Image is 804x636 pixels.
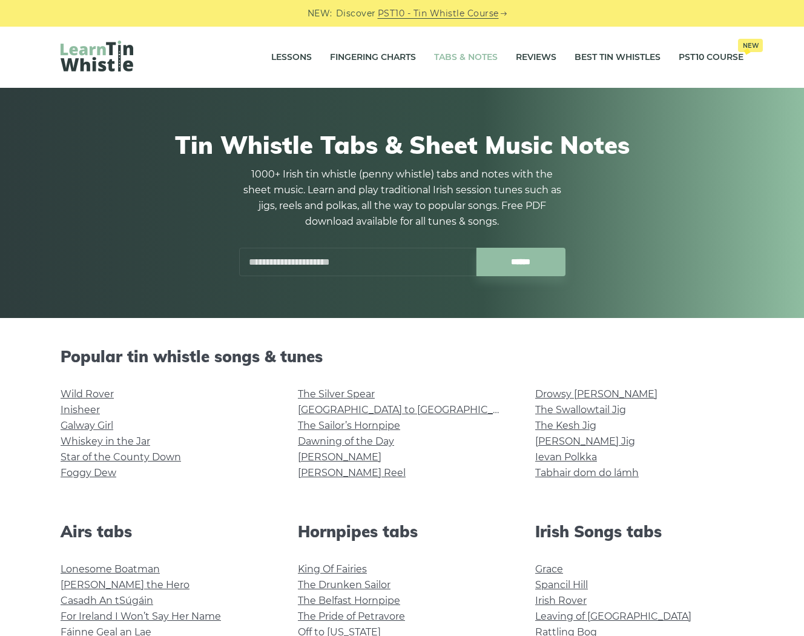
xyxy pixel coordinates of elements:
a: The Sailor’s Hornpipe [298,420,400,431]
img: LearnTinWhistle.com [61,41,133,71]
a: The Pride of Petravore [298,611,405,622]
a: [PERSON_NAME] the Hero [61,579,189,591]
a: Wild Rover [61,388,114,400]
a: [PERSON_NAME] [298,451,381,463]
a: [PERSON_NAME] Reel [298,467,406,479]
p: 1000+ Irish tin whistle (penny whistle) tabs and notes with the sheet music. Learn and play tradi... [239,167,565,230]
a: The Belfast Hornpipe [298,595,400,606]
a: King Of Fairies [298,563,367,575]
span: New [738,39,763,52]
h1: Tin Whistle Tabs & Sheet Music Notes [61,130,743,159]
a: Star of the County Down [61,451,181,463]
a: The Silver Spear [298,388,375,400]
a: Fingering Charts [330,42,416,73]
a: PST10 CourseNew [679,42,743,73]
a: For Ireland I Won’t Say Her Name [61,611,221,622]
h2: Hornpipes tabs [298,522,506,541]
a: Best Tin Whistles [575,42,661,73]
a: The Swallowtail Jig [535,404,626,416]
a: Reviews [516,42,556,73]
a: Drowsy [PERSON_NAME] [535,388,657,400]
a: Tabs & Notes [434,42,498,73]
a: Leaving of [GEOGRAPHIC_DATA] [535,611,691,622]
a: The Drunken Sailor [298,579,390,591]
a: Spancil Hill [535,579,588,591]
a: The Kesh Jig [535,420,596,431]
h2: Irish Songs tabs [535,522,743,541]
a: Irish Rover [535,595,587,606]
a: [GEOGRAPHIC_DATA] to [GEOGRAPHIC_DATA] [298,404,521,416]
h2: Popular tin whistle songs & tunes [61,347,743,366]
a: Dawning of the Day [298,436,394,447]
a: [PERSON_NAME] Jig [535,436,635,447]
h2: Airs tabs [61,522,269,541]
a: Lessons [271,42,312,73]
a: Whiskey in the Jar [61,436,150,447]
a: Ievan Polkka [535,451,597,463]
a: Inisheer [61,404,100,416]
a: Grace [535,563,563,575]
a: Galway Girl [61,420,113,431]
a: Lonesome Boatman [61,563,160,575]
a: Tabhair dom do lámh [535,467,639,479]
a: Casadh An tSúgáin [61,595,153,606]
a: Foggy Dew [61,467,116,479]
